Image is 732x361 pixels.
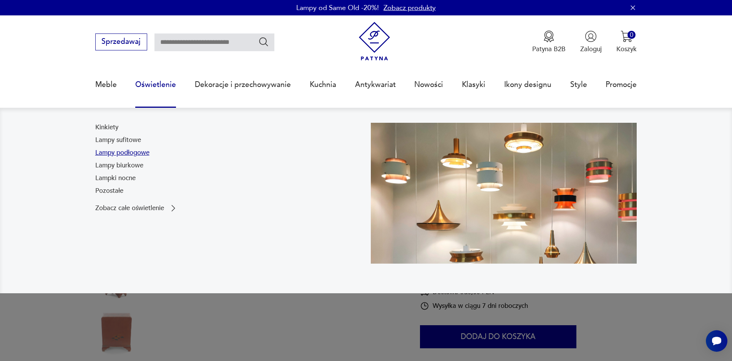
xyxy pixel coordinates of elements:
a: Ikona medaluPatyna B2B [532,30,566,53]
a: Sprzedawaj [95,39,147,45]
button: Zaloguj [580,30,602,53]
button: Szukaj [258,36,269,47]
a: Nowości [414,67,443,102]
a: Meble [95,67,117,102]
a: Klasyki [462,67,485,102]
img: Ikona medalu [543,30,555,42]
button: Patyna B2B [532,30,566,53]
img: a9d990cd2508053be832d7f2d4ba3cb1.jpg [371,123,637,264]
a: Oświetlenie [135,67,176,102]
iframe: Smartsupp widget button [706,330,727,352]
a: Style [570,67,587,102]
p: Patyna B2B [532,45,566,53]
button: Sprzedawaj [95,33,147,50]
a: Pozostałe [95,186,123,196]
a: Antykwariat [355,67,396,102]
img: Ikona koszyka [621,30,632,42]
div: 0 [627,31,636,39]
a: Lampy sufitowe [95,135,141,145]
img: Patyna - sklep z meblami i dekoracjami vintage [355,22,394,61]
a: Kuchnia [310,67,336,102]
p: Zaloguj [580,45,602,53]
button: 0Koszyk [616,30,637,53]
a: Lampki nocne [95,174,136,183]
a: Kinkiety [95,123,118,132]
a: Lampy podłogowe [95,148,149,157]
a: Ikony designu [504,67,551,102]
a: Zobacz produkty [383,3,436,13]
a: Lampy biurkowe [95,161,143,170]
img: Ikonka użytkownika [585,30,597,42]
p: Zobacz całe oświetlenie [95,205,164,211]
a: Promocje [606,67,637,102]
p: Koszyk [616,45,637,53]
a: Dekoracje i przechowywanie [195,67,291,102]
a: Zobacz całe oświetlenie [95,204,178,213]
p: Lampy od Same Old -20%! [296,3,379,13]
